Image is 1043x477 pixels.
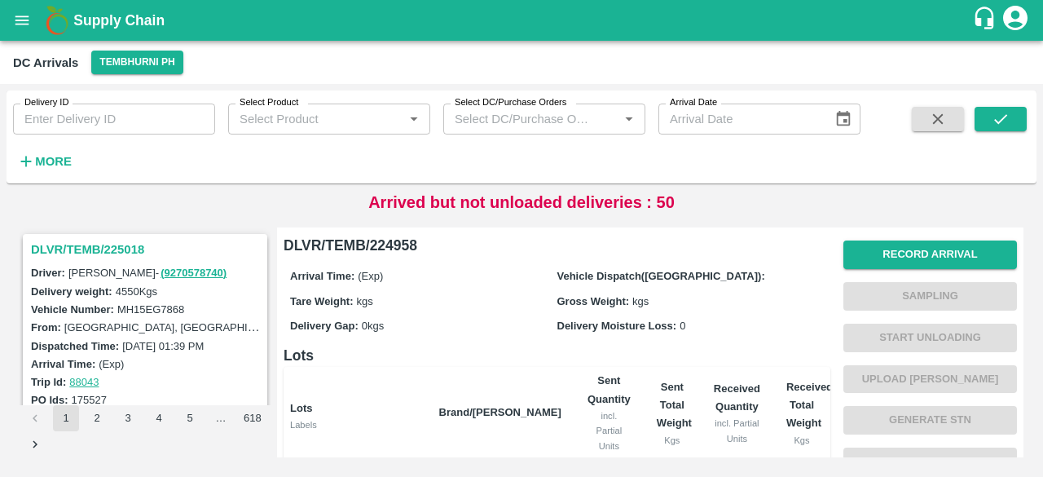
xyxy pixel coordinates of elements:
[632,295,649,307] span: kgs
[1001,3,1030,38] div: account of current user
[357,295,373,307] span: kgs
[972,6,1001,35] div: customer-support
[41,4,73,37] img: logo
[239,405,266,431] button: Go to page 618
[31,285,112,298] label: Delivery weight:
[53,405,79,431] button: page 1
[786,433,817,448] div: Kgs
[73,9,972,32] a: Supply Chain
[72,394,107,406] label: 175527
[31,239,264,260] h3: DLVR/TEMB/225018
[146,405,172,431] button: Go to page 4
[13,104,215,135] input: Enter Delivery ID
[31,303,114,316] label: Vehicle Number:
[618,108,640,130] button: Open
[73,12,165,29] b: Supply Chain
[31,394,68,406] label: PO Ids:
[290,417,426,432] div: Labels
[99,358,124,370] label: (Exp)
[290,295,354,307] label: Tare Weight:
[20,405,271,457] nav: pagination navigation
[557,320,677,332] label: Delivery Moisture Loss:
[91,51,183,74] button: Select DC
[31,376,66,388] label: Trip Id:
[116,285,157,298] label: 4550 Kgs
[557,270,765,282] label: Vehicle Dispatch([GEOGRAPHIC_DATA]):
[290,320,359,332] label: Delivery Gap:
[455,96,566,109] label: Select DC/Purchase Orders
[22,431,48,457] button: Go to next page
[13,52,78,73] div: DC Arrivals
[31,358,95,370] label: Arrival Time:
[358,270,383,282] span: (Exp)
[13,148,76,175] button: More
[588,409,631,453] div: incl. Partial Units
[714,416,760,446] div: incl. Partial Units
[3,2,41,39] button: open drawer
[362,320,384,332] span: 0 kgs
[208,411,234,426] div: …
[557,295,630,307] label: Gross Weight:
[68,267,228,279] span: [PERSON_NAME] -
[670,96,717,109] label: Arrival Date
[31,321,61,333] label: From:
[588,374,631,404] b: Sent Quantity
[828,104,859,135] button: Choose date
[117,303,184,316] label: MH15EG7868
[786,381,833,430] b: Received Total Weight
[657,381,692,430] b: Sent Total Weight
[368,190,675,214] p: Arrived but not unloaded deliveries : 50
[714,382,760,413] b: Received Quantity
[115,405,141,431] button: Go to page 3
[233,108,398,130] input: Select Product
[290,270,354,282] label: Arrival Time:
[284,234,830,257] h6: DLVR/TEMB/224958
[24,96,68,109] label: Delivery ID
[84,405,110,431] button: Go to page 2
[31,340,119,352] label: Dispatched Time:
[35,155,72,168] strong: More
[403,108,425,130] button: Open
[657,433,688,448] div: Kgs
[843,241,1017,269] button: Record Arrival
[290,402,312,414] b: Lots
[177,405,203,431] button: Go to page 5
[240,96,298,109] label: Select Product
[658,104,821,135] input: Arrival Date
[284,344,830,367] h6: Lots
[69,376,99,388] a: 88043
[439,406,561,418] b: Brand/[PERSON_NAME]
[161,267,227,279] a: (9270578740)
[122,340,204,352] label: [DATE] 01:39 PM
[64,320,640,333] label: [GEOGRAPHIC_DATA], [GEOGRAPHIC_DATA], [GEOGRAPHIC_DATA], [GEOGRAPHIC_DATA], [GEOGRAPHIC_DATA]
[680,320,685,332] span: 0
[448,108,592,130] input: Select DC/Purchase Orders
[31,267,65,279] label: Driver:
